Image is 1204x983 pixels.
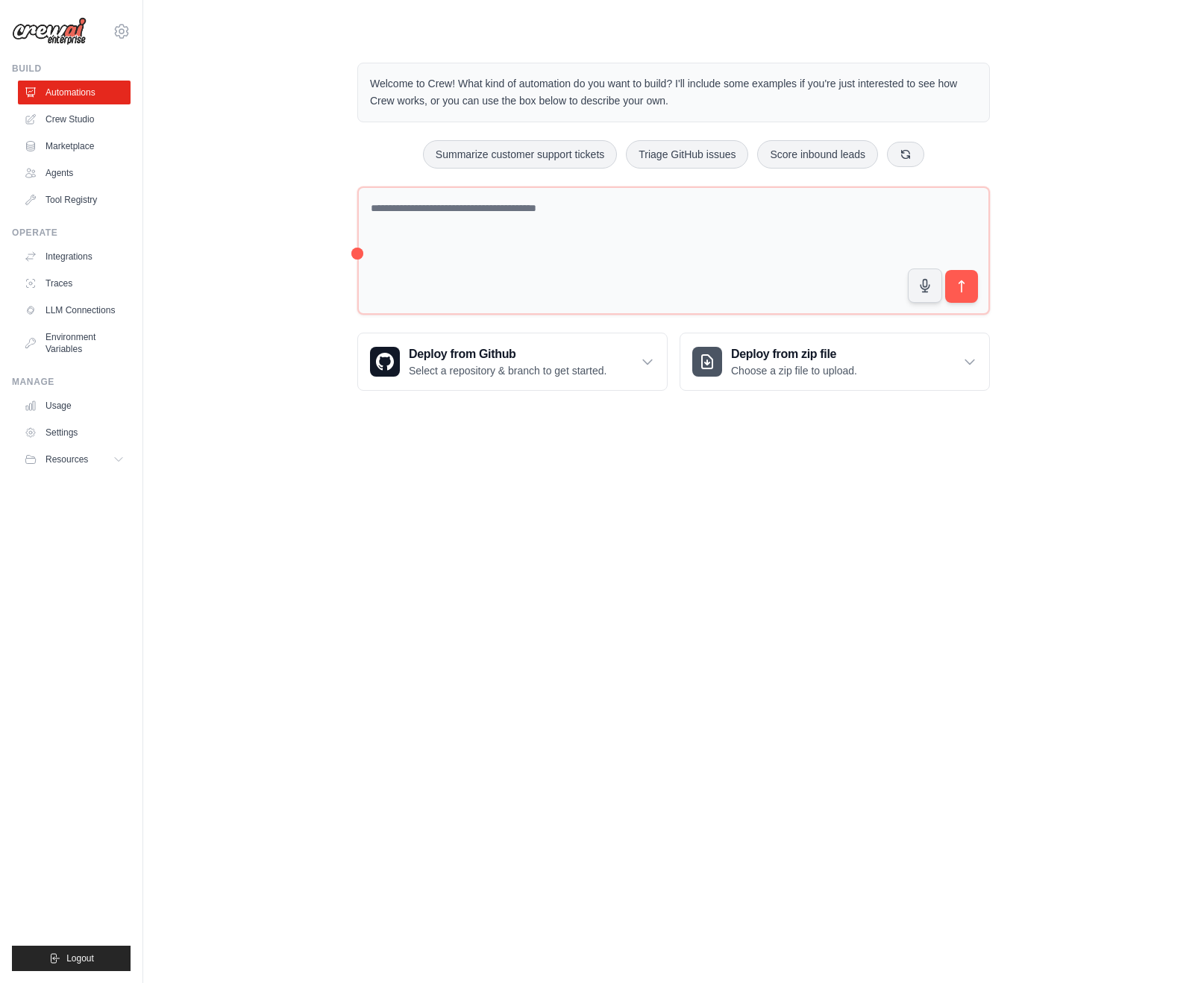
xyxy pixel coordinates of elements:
h3: Deploy from Github [409,345,606,363]
button: Resources [18,447,131,471]
div: Build [12,63,131,75]
a: Integrations [18,245,131,268]
a: LLM Connections [18,298,131,322]
p: Choose a zip file to upload. [731,363,857,378]
a: Agents [18,161,131,185]
a: Usage [18,394,131,418]
a: Settings [18,421,131,445]
a: Traces [18,271,131,295]
button: Triage GitHub issues [626,140,748,169]
h3: Deploy from zip file [731,345,857,363]
a: Tool Registry [18,188,131,212]
a: Automations [18,81,131,104]
div: Operate [12,227,131,239]
button: Summarize customer support tickets [423,140,617,169]
a: Marketplace [18,134,131,158]
p: Select a repository & branch to get started. [409,363,606,378]
a: Crew Studio [18,107,131,131]
p: Welcome to Crew! What kind of automation do you want to build? I'll include some examples if you'... [370,75,977,110]
span: Resources [46,453,88,465]
button: Score inbound leads [757,140,878,169]
a: Environment Variables [18,325,131,361]
span: Logout [66,952,94,964]
div: Manage [12,376,131,388]
button: Logout [12,946,131,971]
img: Logo [12,17,87,45]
